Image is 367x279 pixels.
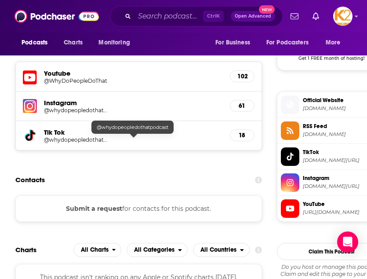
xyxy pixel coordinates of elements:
button: open menu [73,243,122,257]
span: Ctrl K [203,11,224,22]
span: Open Advanced [235,14,271,18]
button: Show profile menu [333,7,352,26]
span: For Business [215,37,250,49]
h2: Categories [127,243,188,257]
button: Open AdvancedNew [231,11,275,22]
button: open menu [15,34,59,51]
a: Show notifications dropdown [309,9,323,24]
h5: 102 [237,73,247,80]
a: Show notifications dropdown [287,9,302,24]
h5: Instagram [44,99,223,107]
a: @WhyDoPeopleDoThat [44,77,223,84]
span: For Podcasters [266,37,309,49]
button: open menu [92,34,141,51]
h2: Platforms [73,243,122,257]
h5: @whydopeopledothatpodcast [44,136,107,143]
span: All Charts [81,247,109,253]
div: @whydopeopledothatpodcast [91,121,174,134]
a: @whydopeopledothatpodcast [44,107,223,114]
a: Charts [58,34,88,51]
h5: Youtube [44,69,223,77]
h5: Tik Tok [44,128,223,136]
button: Submit a request [66,204,122,213]
span: Podcasts [22,37,47,49]
button: open menu [320,34,352,51]
div: for contacts for this podcast. [15,195,262,222]
h2: Contacts [15,172,45,188]
img: Podchaser - Follow, Share and Rate Podcasts [15,8,99,25]
button: open menu [193,243,250,257]
img: iconImage [23,99,37,113]
a: @whydopeopledothatpodcast [44,136,223,143]
span: Charts [64,37,83,49]
button: open menu [261,34,321,51]
div: Open Intercom Messenger [337,231,358,253]
div: Search podcasts, credits, & more... [110,6,283,26]
h5: @WhyDoPeopleDoThat [44,77,107,84]
h2: Charts [15,246,36,254]
span: All Countries [200,247,236,253]
span: All Categories [134,247,174,253]
span: Logged in as K2Krupp [333,7,352,26]
button: open menu [209,34,261,51]
span: Monitoring [98,37,130,49]
h5: 18 [237,132,247,139]
span: New [259,5,275,14]
h5: @whydopeopledothatpodcast [44,107,107,114]
input: Search podcasts, credits, & more... [134,9,203,23]
h5: 61 [237,102,247,110]
span: More [326,37,341,49]
h2: Countries [193,243,250,257]
button: open menu [127,243,188,257]
img: User Profile [333,7,352,26]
